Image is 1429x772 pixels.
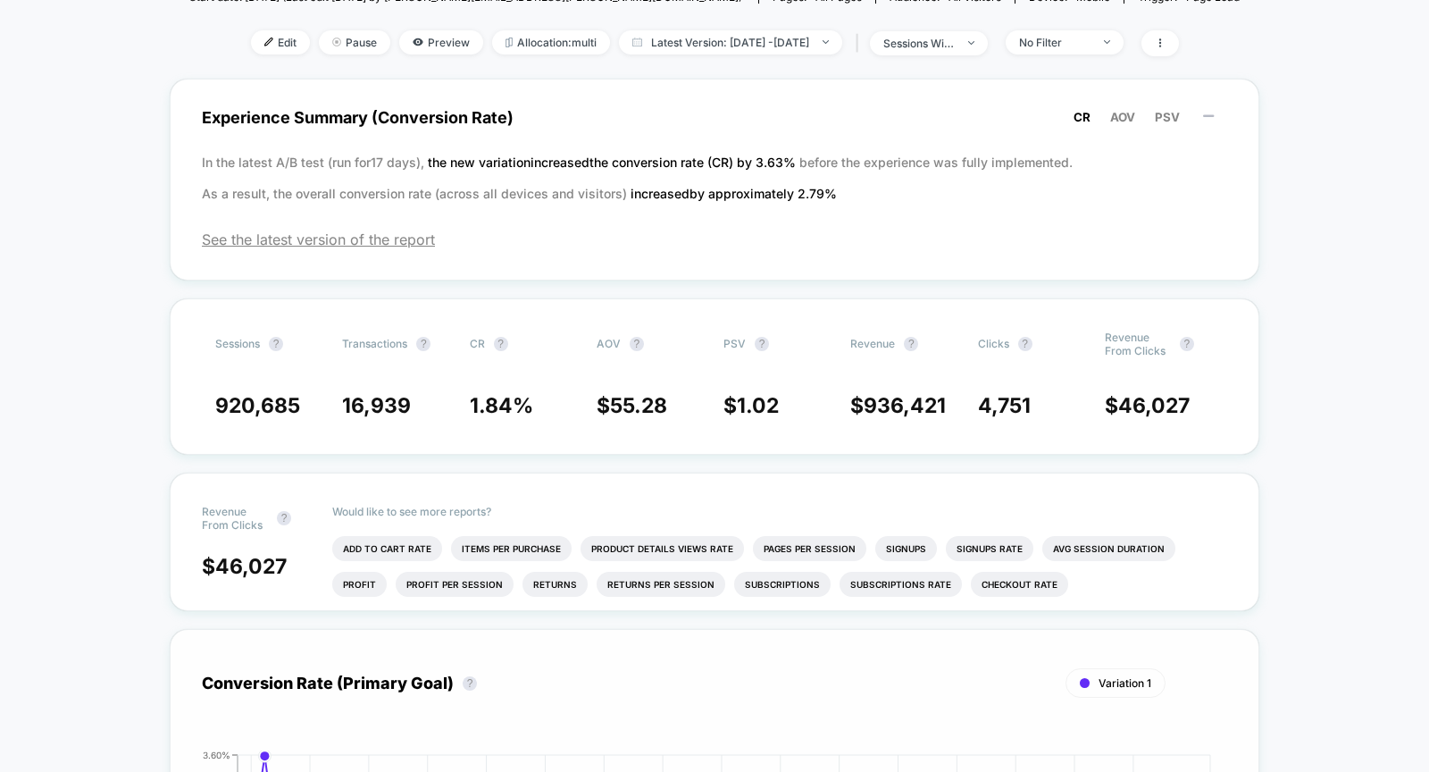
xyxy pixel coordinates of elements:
[494,337,508,351] button: ?
[632,38,642,46] img: calendar
[202,97,1227,138] span: Experience Summary (Conversion Rate)
[1042,536,1175,561] li: Avg Session Duration
[463,676,477,691] button: ?
[451,536,572,561] li: Items Per Purchase
[428,155,799,170] span: the new variation increased the conversion rate (CR) by 3.63 %
[597,572,725,597] li: Returns Per Session
[1105,393,1190,418] span: $46,027
[581,536,744,561] li: Product Details Views Rate
[492,30,610,55] span: Allocation: multi
[850,393,946,418] span: $
[215,393,300,418] span: 920,685
[399,30,483,55] span: Preview
[723,337,746,350] span: PSV
[1099,676,1151,690] span: Variation 1
[269,337,283,351] button: ?
[883,37,955,50] div: sessions with impression
[202,231,1227,248] span: See the latest version of the report
[251,30,310,55] span: Edit
[1180,337,1194,351] button: ?
[1104,40,1110,44] img: end
[630,337,644,351] button: ?
[840,572,962,597] li: Subscriptions Rate
[416,337,430,351] button: ?
[522,572,588,597] li: Returns
[850,337,895,350] span: Revenue
[215,337,260,350] span: Sessions
[610,393,667,418] span: 55.28
[734,572,831,597] li: Subscriptions
[202,147,1227,209] p: In the latest A/B test (run for 17 days), before the experience was fully implemented. As a resul...
[1105,109,1141,125] button: AOV
[342,393,411,418] span: 16,939
[215,554,287,579] span: 46,027
[202,505,268,532] span: Revenue From Clicks
[597,393,667,418] span: $
[1068,109,1096,125] button: CR
[875,536,937,561] li: Signups
[851,30,870,56] span: |
[1105,331,1171,357] span: Revenue From Clicks
[1018,337,1032,351] button: ?
[342,337,407,350] span: Transactions
[823,40,829,44] img: end
[864,393,946,418] span: 936,421
[332,572,387,597] li: Profit
[978,393,1031,418] span: 4,751
[319,30,390,55] span: Pause
[968,41,974,45] img: end
[506,38,513,47] img: rebalance
[597,337,621,350] span: AOV
[264,38,273,46] img: edit
[1110,110,1135,124] span: AOV
[1074,110,1091,124] span: CR
[753,536,866,561] li: Pages Per Session
[332,38,341,46] img: end
[396,572,514,597] li: Profit Per Session
[971,572,1068,597] li: Checkout Rate
[277,511,291,525] button: ?
[1019,36,1091,49] div: No Filter
[203,750,230,760] tspan: 3.60%
[1155,110,1180,124] span: PSV
[978,337,1009,350] span: Clicks
[723,393,779,418] span: $
[755,337,769,351] button: ?
[1149,109,1185,125] button: PSV
[737,393,779,418] span: 1.02
[619,30,842,55] span: Latest Version: [DATE] - [DATE]
[946,536,1033,561] li: Signups Rate
[332,536,442,561] li: Add To Cart Rate
[470,393,533,418] span: 1.84 %
[332,505,1227,518] p: Would like to see more reports?
[631,186,837,201] span: increased by approximately 2.79 %
[202,554,287,579] span: $
[470,337,485,350] span: CR
[904,337,918,351] button: ?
